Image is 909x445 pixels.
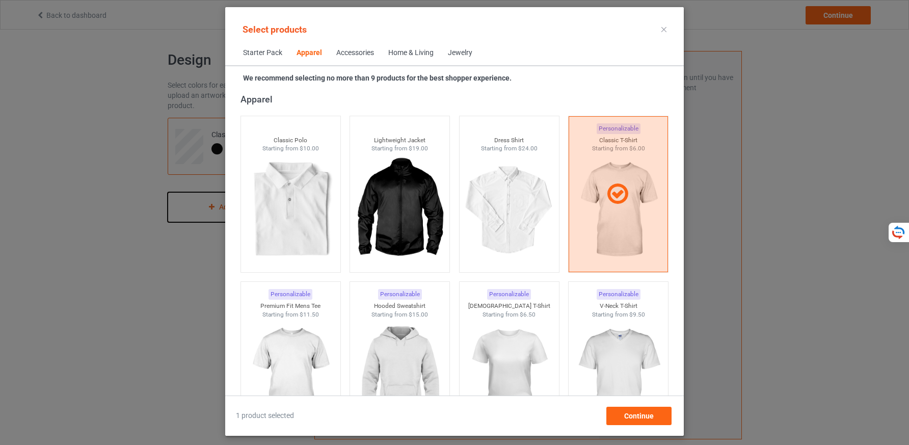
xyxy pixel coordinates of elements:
[354,153,445,267] img: regular.jpg
[569,310,668,319] div: Starting from
[297,48,322,58] div: Apparel
[336,48,374,58] div: Accessories
[409,311,428,318] span: $15.00
[241,144,340,153] div: Starting from
[300,311,319,318] span: $11.50
[597,289,640,300] div: Personalizable
[448,48,472,58] div: Jewelry
[350,302,449,310] div: Hooded Sweatshirt
[236,41,289,65] span: Starter Pack
[629,311,645,318] span: $9.50
[460,302,559,310] div: [DEMOGRAPHIC_DATA] T-Shirt
[460,310,559,319] div: Starting from
[245,153,336,267] img: regular.jpg
[245,319,336,433] img: regular.jpg
[241,136,340,145] div: Classic Polo
[350,136,449,145] div: Lightweight Jacket
[460,136,559,145] div: Dress Shirt
[236,411,294,421] span: 1 product selected
[241,302,340,310] div: Premium Fit Mens Tee
[464,319,555,433] img: regular.jpg
[573,319,664,433] img: regular.jpg
[350,144,449,153] div: Starting from
[606,407,672,425] div: Continue
[624,412,654,420] span: Continue
[300,145,319,152] span: $10.00
[518,145,538,152] span: $24.00
[409,145,428,152] span: $19.00
[350,310,449,319] div: Starting from
[240,93,673,105] div: Apparel
[243,24,307,35] span: Select products
[241,310,340,319] div: Starting from
[378,289,422,300] div: Personalizable
[520,311,536,318] span: $6.50
[243,74,512,82] strong: We recommend selecting no more than 9 products for the best shopper experience.
[460,144,559,153] div: Starting from
[354,319,445,433] img: regular.jpg
[487,289,531,300] div: Personalizable
[388,48,434,58] div: Home & Living
[464,153,555,267] img: regular.jpg
[269,289,312,300] div: Personalizable
[569,302,668,310] div: V-Neck T-Shirt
